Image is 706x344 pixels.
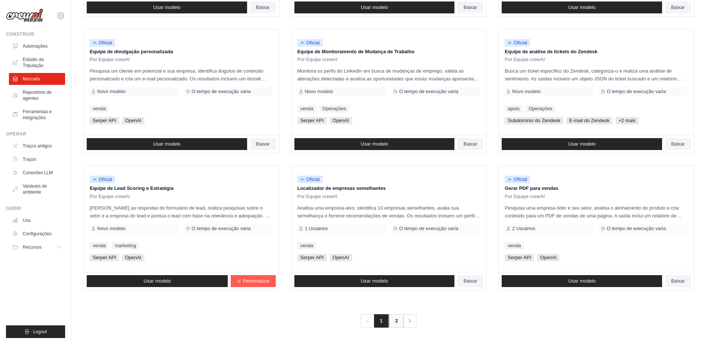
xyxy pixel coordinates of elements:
[568,278,596,284] span: Usar modelo
[457,275,483,287] a: Baixar
[463,278,477,284] span: Baixar
[568,4,596,10] span: Usar modelo
[90,67,273,83] p: Pesquisa um cliente em potencial e sua empresa, identifica ângulos de conteúdo personalizado e cr...
[243,278,269,284] span: Personalizar
[297,67,480,83] p: Monitora os perfis do LinkedIn em busca de mudanças de emprego, valida as alterações detectadas e...
[144,278,171,284] span: Usar modelo
[374,314,389,328] span: 1
[9,54,65,71] a: Estúdio da Tripulação
[294,1,455,13] a: Usar modelo
[502,1,662,13] a: Usar modelo
[23,217,31,223] font: Uso
[297,254,327,261] span: Serper API
[399,89,458,95] span: O tempo de execução varia
[607,226,666,232] span: O tempo de execução varia
[512,226,535,232] span: 2 Usuários
[665,1,691,13] a: Baixar
[319,105,349,112] a: Operações
[122,117,144,124] span: OpenAI
[6,206,65,211] div: Gerir
[9,167,65,179] a: Conexões LLM
[330,254,352,261] span: OpenAI
[23,143,52,149] font: Traços antigos
[671,141,685,147] span: Baixar
[607,89,666,95] span: O tempo de execução varia
[297,194,338,200] span: Por Equipe crewAI
[9,153,65,165] a: Traços
[87,275,228,287] a: Usar modelo
[505,194,545,200] span: Por Equipe crewAI
[90,57,130,63] span: Por Equipe crewAI
[9,106,65,124] a: Ferramentas e integrações
[361,141,388,147] span: Usar modelo
[294,138,455,150] a: Usar modelo
[463,141,477,147] span: Baixar
[297,117,327,124] span: Serper API
[6,131,65,137] div: Operar
[330,117,352,124] span: OpenAI
[297,105,316,112] a: venda
[505,117,563,124] span: Subdomínio do Zendesk
[256,141,270,147] span: Baixar
[90,105,109,112] a: venda
[502,138,662,150] a: Usar modelo
[305,89,333,95] span: Novo modelo
[6,31,65,37] div: Construir
[153,4,181,10] span: Usar modelo
[23,170,53,176] font: Conexões LLM
[306,176,320,182] font: Oficial
[616,117,639,124] span: +2 mais
[153,141,181,147] span: Usar modelo
[297,185,480,192] p: Localizador de empresas semelhantes
[9,180,65,198] a: Variáveis de ambiente
[306,40,320,46] font: Oficial
[90,254,119,261] span: Serper API
[23,183,62,195] font: Variáveis de ambiente
[9,214,65,226] a: Uso
[9,40,65,52] a: Automações
[671,278,685,284] span: Baixar
[9,86,65,104] a: Repositório de agentes
[23,156,36,162] font: Traços
[297,242,316,249] a: venda
[665,138,691,150] a: Baixar
[294,275,455,287] a: Usar modelo
[23,231,51,237] font: Configurações
[87,138,247,150] a: Usar modelo
[537,254,559,261] span: OpenAI
[6,9,43,23] img: Logotipo
[297,204,480,220] p: Analisa uma empresa-alvo, identifica 10 empresas semelhantes, avalia sua semelhança e fornece rec...
[23,109,62,121] font: Ferramentas e integrações
[9,241,65,253] button: Recursos
[463,4,477,10] span: Baixar
[512,89,541,95] span: Novo modelo
[505,204,688,220] p: Pesquisa uma empresa líder e seu setor, analisa o alinhamento do produto e cria conteúdo para um ...
[90,48,273,55] p: Equipe de divulgação personalizada
[97,226,126,232] span: Novo modelo
[297,48,480,55] p: Equipe de Monitoramento de Mudança de Trabalho
[122,254,144,261] span: OpenAI
[297,57,338,63] span: Por Equipe crewAI
[525,105,555,112] a: Operações
[256,4,270,10] span: Baixar
[361,4,388,10] span: Usar modelo
[389,314,404,328] a: 2
[671,4,685,10] span: Baixar
[23,57,62,69] font: Estúdio da Tripulação
[505,105,523,112] a: apoio
[505,67,688,83] p: Busca um ticket específico do Zendesk, categoriza-o e realiza uma análise de sentimento. As saída...
[97,89,126,95] span: Novo modelo
[90,117,119,124] span: Serper API
[9,140,65,152] a: Traços antigos
[23,43,48,49] font: Automações
[90,204,273,220] p: [PERSON_NAME] as respostas do formulário de lead, realiza pesquisas sobre o setor e a empresa do ...
[505,254,534,261] span: Serper API
[90,194,130,200] span: Por Equipe crewAI
[514,176,527,182] font: Oficial
[112,242,139,249] a: marketing
[192,226,251,232] span: O tempo de execução varia
[665,275,691,287] a: Baixar
[305,226,328,232] span: 1 Usuários
[231,275,275,287] a: Personalizar
[23,244,42,250] span: Recursos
